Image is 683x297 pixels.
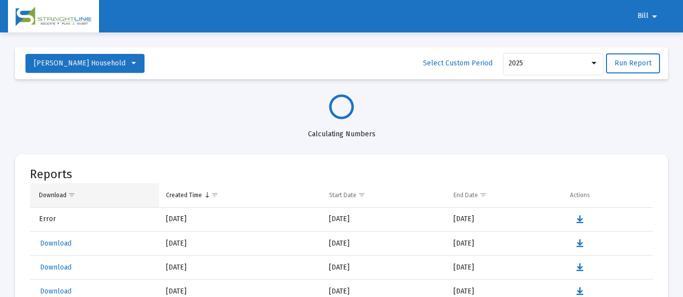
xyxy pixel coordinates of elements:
span: 2025 [508,59,523,67]
div: [DATE] [166,214,315,224]
span: Download [40,239,71,248]
td: [DATE] [322,256,446,280]
span: Download [40,263,71,272]
mat-card-title: Reports [30,169,72,179]
td: [DATE] [446,256,563,280]
td: [DATE] [446,208,563,232]
span: Bill [637,12,648,20]
div: Calculating Numbers [15,119,668,139]
span: Select Custom Period [423,59,492,67]
span: Show filter options for column 'Start Date' [358,191,365,199]
span: Error [39,215,56,223]
td: Column Actions [563,183,653,207]
td: Column End Date [446,183,563,207]
td: [DATE] [446,232,563,256]
button: Run Report [606,53,660,73]
span: [PERSON_NAME] Household [34,59,125,67]
div: End Date [453,191,478,199]
td: [DATE] [322,232,446,256]
button: [PERSON_NAME] Household [25,54,144,73]
div: [DATE] [166,263,315,273]
td: Column Created Time [159,183,322,207]
div: Created Time [166,191,202,199]
img: Dashboard [15,6,91,26]
div: [DATE] [166,239,315,249]
div: Actions [570,191,590,199]
td: [DATE] [322,208,446,232]
span: Run Report [614,59,651,67]
span: Show filter options for column 'End Date' [479,191,487,199]
div: [DATE] [166,287,315,297]
div: Start Date [329,191,356,199]
mat-icon: arrow_drop_down [648,6,660,26]
td: Column Download [30,183,159,207]
span: Download [40,287,71,296]
button: Bill [625,6,672,26]
span: Show filter options for column 'Created Time' [211,191,218,199]
span: Show filter options for column 'Download' [68,191,75,199]
td: Column Start Date [322,183,446,207]
div: Download [39,191,66,199]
